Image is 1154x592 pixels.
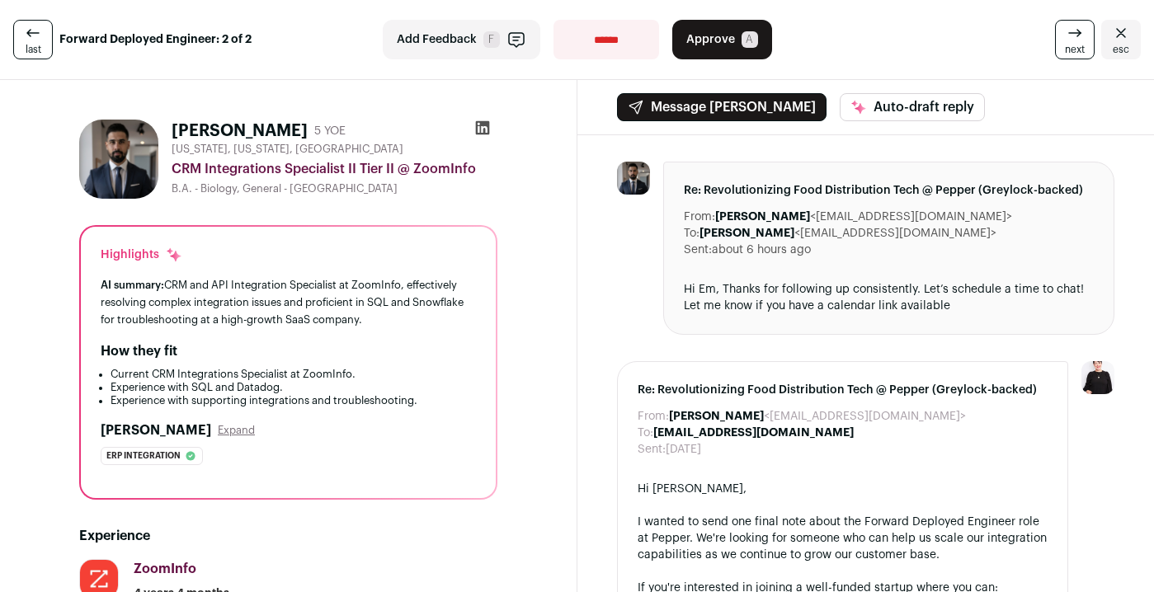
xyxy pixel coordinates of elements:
[26,43,41,56] span: last
[218,424,255,437] button: Expand
[638,514,1048,563] div: I wanted to send one final note about the Forward Deployed Engineer role at Pepper. We're looking...
[59,31,252,48] strong: Forward Deployed Engineer: 2 of 2
[134,562,196,576] span: ZoomInfo
[172,159,497,179] div: CRM Integrations Specialist II Tier II @ ZoomInfo
[638,481,1048,497] div: Hi [PERSON_NAME],
[638,382,1048,398] span: Re: Revolutionizing Food Distribution Tech @ Pepper (Greylock-backed)
[1065,43,1085,56] span: next
[172,182,497,195] div: B.A. - Biology, General - [GEOGRAPHIC_DATA]
[13,20,53,59] a: last
[314,123,346,139] div: 5 YOE
[79,526,497,546] h2: Experience
[684,225,699,242] dt: To:
[1101,20,1141,59] a: Close
[638,408,669,425] dt: From:
[617,162,650,195] img: 6d31a61437fbfa20f23ad891c83152b4bb6c53a0f38e6ebaf995ccca6b876e05.jpg
[684,182,1095,199] span: Re: Revolutionizing Food Distribution Tech @ Pepper (Greylock-backed)
[638,425,653,441] dt: To:
[669,411,764,422] b: [PERSON_NAME]
[101,341,177,361] h2: How they fit
[715,209,1012,225] dd: <[EMAIL_ADDRESS][DOMAIN_NAME]>
[638,441,666,458] dt: Sent:
[1113,43,1129,56] span: esc
[686,31,735,48] span: Approve
[101,247,182,263] div: Highlights
[684,242,712,258] dt: Sent:
[653,427,854,439] b: [EMAIL_ADDRESS][DOMAIN_NAME]
[715,211,810,223] b: [PERSON_NAME]
[617,93,827,121] button: Message [PERSON_NAME]
[111,368,476,381] li: Current CRM Integrations Specialist at ZoomInfo.
[383,20,540,59] button: Add Feedback F
[101,421,211,440] h2: [PERSON_NAME]
[111,381,476,394] li: Experience with SQL and Datadog.
[79,120,158,199] img: 6d31a61437fbfa20f23ad891c83152b4bb6c53a0f38e6ebaf995ccca6b876e05.jpg
[172,120,308,143] h1: [PERSON_NAME]
[672,20,772,59] button: Approve A
[1055,20,1095,59] a: next
[483,31,500,48] span: F
[742,31,758,48] span: A
[699,225,996,242] dd: <[EMAIL_ADDRESS][DOMAIN_NAME]>
[172,143,403,156] span: [US_STATE], [US_STATE], [GEOGRAPHIC_DATA]
[669,408,966,425] dd: <[EMAIL_ADDRESS][DOMAIN_NAME]>
[712,242,811,258] dd: about 6 hours ago
[1081,361,1114,394] img: 9240684-medium_jpg
[684,281,1095,314] div: Hi Em, Thanks for following up consistently. Let’s schedule a time to chat! Let me know if you ha...
[397,31,477,48] span: Add Feedback
[684,209,715,225] dt: From:
[101,280,164,290] span: AI summary:
[111,394,476,407] li: Experience with supporting integrations and troubleshooting.
[101,276,476,328] div: CRM and API Integration Specialist at ZoomInfo, effectively resolving complex integration issues ...
[840,93,985,121] button: Auto-draft reply
[106,448,181,464] span: Erp integration
[699,228,794,239] b: [PERSON_NAME]
[666,441,701,458] dd: [DATE]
